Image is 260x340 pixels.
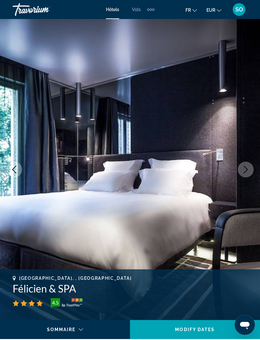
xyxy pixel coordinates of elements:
button: Change currency [206,5,221,15]
iframe: Bouton de lancement de la fenêtre de messagerie [235,315,255,335]
h1: Félicien & SPA [13,282,247,295]
span: fr [185,8,191,13]
span: SO [235,6,243,13]
button: User Menu [231,3,247,16]
a: Vols [132,7,141,12]
span: EUR [206,8,215,13]
a: Hôtels [106,7,119,12]
img: TrustYou guest rating badge [51,298,82,308]
button: Modify Dates [130,320,260,339]
a: Travorium [13,1,76,18]
div: 4.5 [49,299,62,306]
button: Change language [185,5,197,15]
span: Modify Dates [175,327,215,332]
button: Previous image [6,162,22,177]
button: Next image [238,162,254,177]
span: [GEOGRAPHIC_DATA], , [GEOGRAPHIC_DATA] [19,276,132,281]
button: Extra navigation items [147,4,154,15]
